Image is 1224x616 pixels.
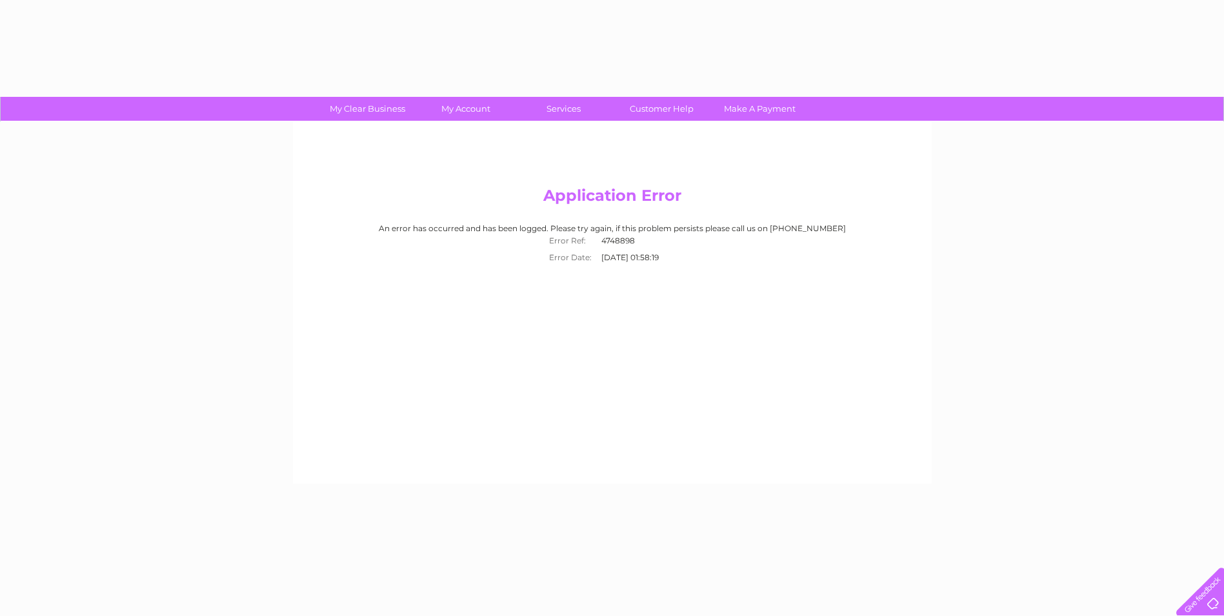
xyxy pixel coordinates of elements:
[543,249,598,266] th: Error Date:
[707,97,813,121] a: Make A Payment
[543,232,598,249] th: Error Ref:
[598,232,681,249] td: 4748898
[608,97,715,121] a: Customer Help
[510,97,617,121] a: Services
[598,249,681,266] td: [DATE] 01:58:19
[305,224,919,266] div: An error has occurred and has been logged. Please try again, if this problem persists please call...
[412,97,519,121] a: My Account
[305,187,919,211] h2: Application Error
[314,97,421,121] a: My Clear Business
